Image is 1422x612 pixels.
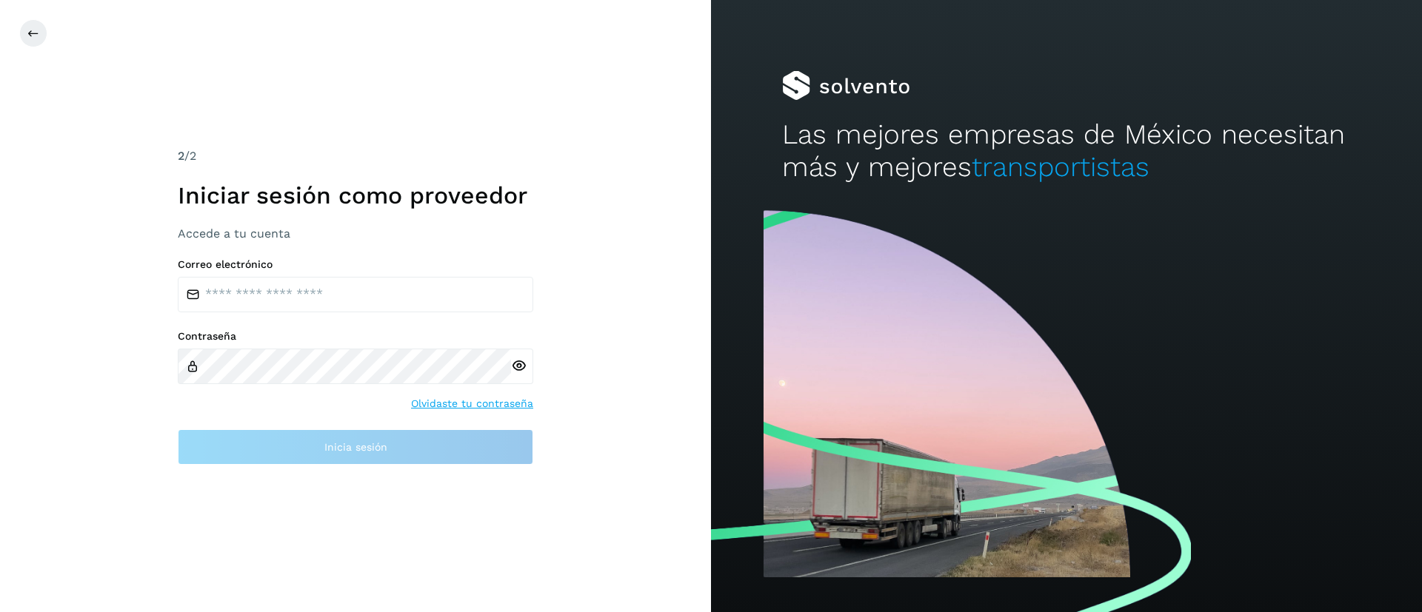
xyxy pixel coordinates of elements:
[972,151,1149,183] span: transportistas
[178,147,533,165] div: /2
[178,149,184,163] span: 2
[178,226,533,241] h3: Accede a tu cuenta
[178,330,533,343] label: Contraseña
[178,181,533,209] h1: Iniciar sesión como proveedor
[324,442,387,452] span: Inicia sesión
[178,258,533,271] label: Correo electrónico
[178,429,533,465] button: Inicia sesión
[411,396,533,411] a: Olvidaste tu contraseña
[782,118,1351,184] h2: Las mejores empresas de México necesitan más y mejores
